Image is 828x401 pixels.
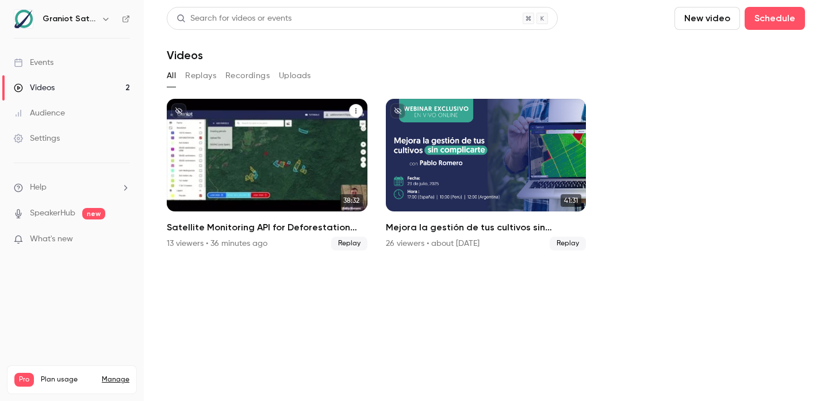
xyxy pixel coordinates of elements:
[745,7,805,30] button: Schedule
[171,103,186,118] button: unpublished
[14,82,55,94] div: Videos
[386,99,586,250] a: 41:31Mejora la gestión de tus cultivos sin complicarte | Webinar Graniot26 viewers • about [DATE]...
[41,375,95,384] span: Plan usage
[386,238,480,249] div: 26 viewers • about [DATE]
[167,67,176,85] button: All
[167,48,203,62] h1: Videos
[340,194,363,207] span: 38:32
[14,373,34,387] span: Pro
[167,7,805,394] section: Videos
[30,182,47,194] span: Help
[167,99,367,250] li: Satellite Monitoring API for Deforestation Verification – EUDR Supply Chains
[14,133,60,144] div: Settings
[14,107,65,119] div: Audience
[225,67,270,85] button: Recordings
[30,207,75,219] a: SpeakerHub
[185,67,216,85] button: Replays
[167,99,805,250] ul: Videos
[167,99,367,250] a: 38:32Satellite Monitoring API for Deforestation Verification – EUDR Supply Chains13 viewers • 36 ...
[386,221,586,234] h2: Mejora la gestión de tus cultivos sin complicarte | Webinar Graniot
[386,99,586,250] li: Mejora la gestión de tus cultivos sin complicarte | Webinar Graniot
[14,10,33,28] img: Graniot Satellite Technologies SL
[102,375,129,384] a: Manage
[30,233,73,245] span: What's new
[14,182,130,194] li: help-dropdown-opener
[390,103,405,118] button: unpublished
[550,237,586,250] span: Replay
[561,194,581,207] span: 41:31
[279,67,311,85] button: Uploads
[82,208,105,219] span: new
[116,234,130,245] iframe: Noticeable Trigger
[167,238,267,249] div: 13 viewers • 36 minutes ago
[167,221,367,234] h2: Satellite Monitoring API for Deforestation Verification – EUDR Supply Chains
[14,57,53,68] div: Events
[43,13,97,25] h6: Graniot Satellite Technologies SL
[177,13,292,25] div: Search for videos or events
[674,7,740,30] button: New video
[331,237,367,250] span: Replay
